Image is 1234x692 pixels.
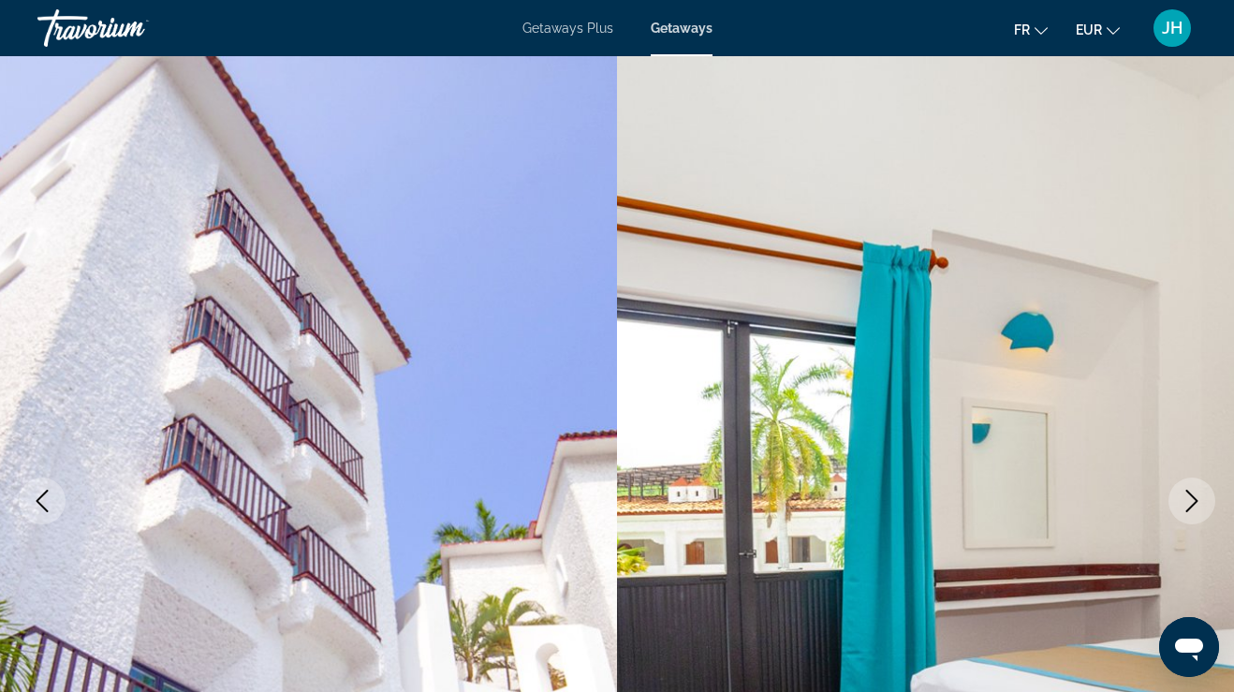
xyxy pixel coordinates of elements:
iframe: Bouton de lancement de la fenêtre de messagerie [1159,617,1219,677]
button: Change language [1014,16,1048,43]
a: Getaways [651,21,712,36]
span: EUR [1076,22,1102,37]
span: fr [1014,22,1030,37]
button: Previous image [19,478,66,524]
button: Next image [1168,478,1215,524]
span: JH [1162,19,1183,37]
a: Travorium [37,4,225,52]
button: User Menu [1148,8,1197,48]
a: Getaways Plus [522,21,613,36]
button: Change currency [1076,16,1120,43]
